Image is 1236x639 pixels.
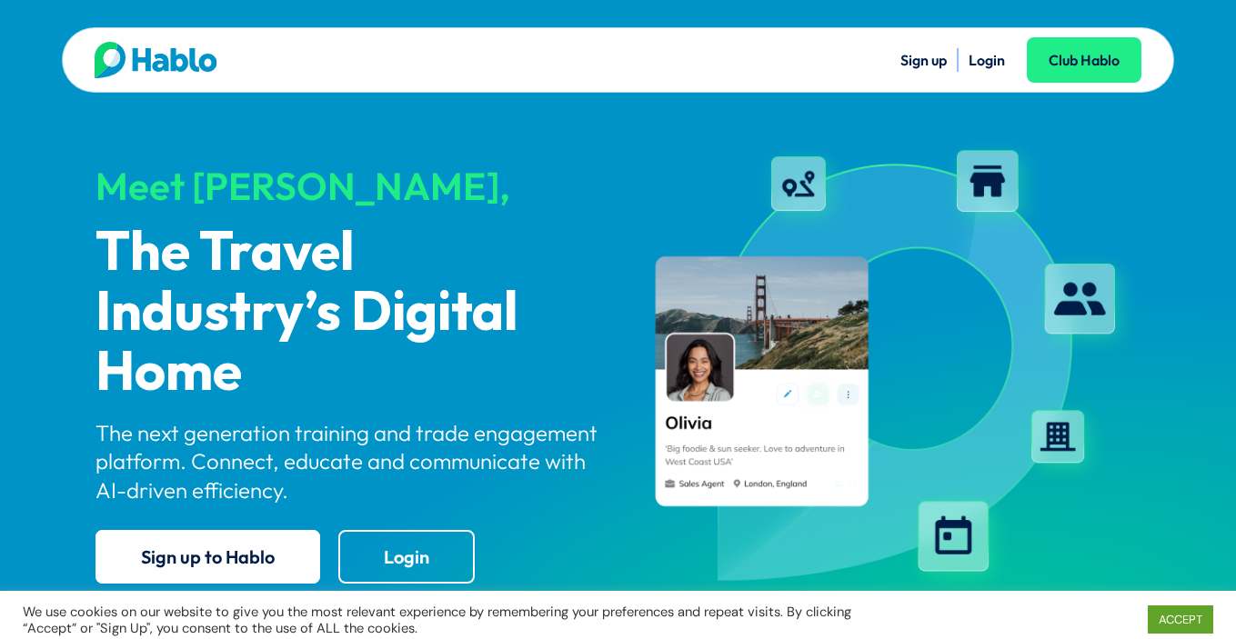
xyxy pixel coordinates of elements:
a: ACCEPT [1148,605,1213,634]
a: Club Hablo [1027,37,1141,83]
img: hablo-profile-image [634,135,1141,599]
a: Login [969,51,1005,69]
div: We use cookies on our website to give you the most relevant experience by remembering your prefer... [23,604,856,636]
p: The Travel Industry’s Digital Home [95,224,603,404]
a: Sign up to Hablo [95,530,320,584]
p: The next generation training and trade engagement platform. Connect, educate and communicate with... [95,419,603,504]
a: Login [338,530,475,584]
div: Meet [PERSON_NAME], [95,165,603,207]
a: Sign up [900,51,947,69]
img: Hablo logo main 2 [95,42,217,78]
